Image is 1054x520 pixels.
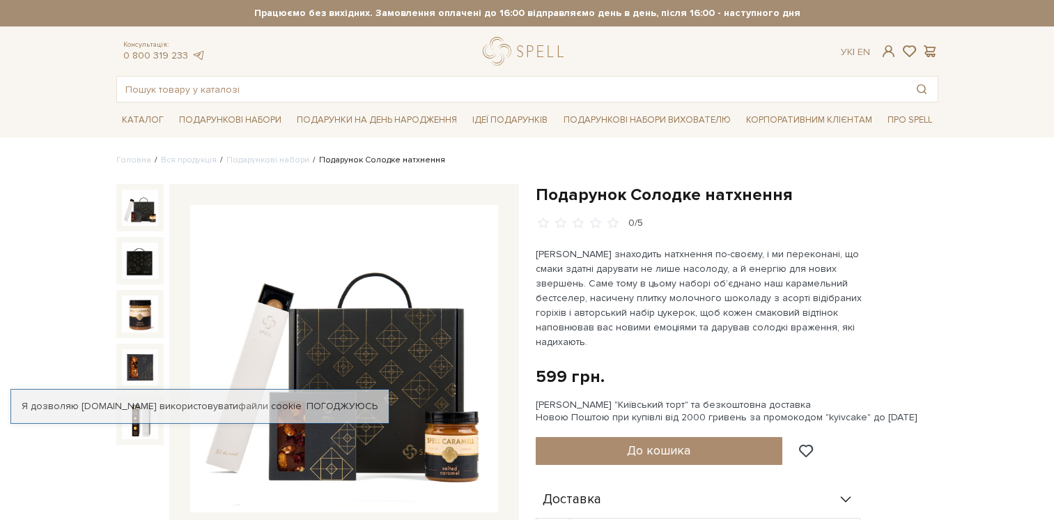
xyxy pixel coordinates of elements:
[116,109,169,131] a: Каталог
[467,109,553,131] a: Ідеї подарунків
[226,155,309,165] a: Подарункові набори
[858,46,870,58] a: En
[906,77,938,102] button: Пошук товару у каталозі
[192,49,206,61] a: telegram
[116,155,151,165] a: Головна
[122,190,158,226] img: Подарунок Солодке натхнення
[853,46,855,58] span: |
[483,37,570,66] a: logo
[117,77,906,102] input: Пошук товару у каталозі
[123,49,188,61] a: 0 800 319 233
[291,109,463,131] a: Подарунки на День народження
[741,108,878,132] a: Корпоративним клієнтам
[628,217,643,230] div: 0/5
[882,109,938,131] a: Про Spell
[122,349,158,385] img: Подарунок Солодке натхнення
[627,443,690,458] span: До кошика
[238,400,302,412] a: файли cookie
[543,494,601,506] span: Доставка
[307,400,378,413] a: Погоджуюсь
[536,247,862,349] p: [PERSON_NAME] знаходить натхнення по-своєму, і ми переконані, що смаки здатні дарувати не лише на...
[190,205,498,513] img: Подарунок Солодке натхнення
[558,108,736,132] a: Подарункові набори вихователю
[536,366,605,388] div: 599 грн.
[536,437,783,465] button: До кошика
[841,46,870,59] div: Ук
[122,296,158,332] img: Подарунок Солодке натхнення
[123,40,206,49] span: Консультація:
[122,243,158,279] img: Подарунок Солодке натхнення
[161,155,217,165] a: Вся продукція
[116,7,938,20] strong: Працюємо без вихідних. Замовлення оплачені до 16:00 відправляємо день в день, після 16:00 - насту...
[536,184,938,206] h1: Подарунок Солодке натхнення
[309,154,445,167] li: Подарунок Солодке натхнення
[173,109,287,131] a: Подарункові набори
[536,399,938,424] div: [PERSON_NAME] "Київський торт" та безкоштовна доставка Новою Поштою при купівлі від 2000 гривень ...
[11,400,389,413] div: Я дозволяю [DOMAIN_NAME] використовувати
